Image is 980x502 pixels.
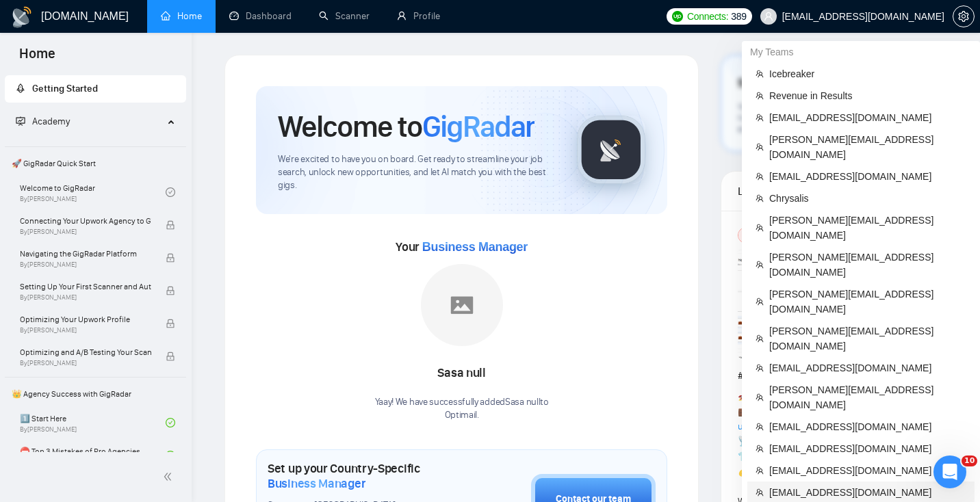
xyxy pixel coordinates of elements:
[20,408,166,438] a: 1️⃣ Start HereBy[PERSON_NAME]
[16,116,70,127] span: Academy
[20,440,166,471] a: ⛔ Top 3 Mistakes of Pro Agencies
[166,253,175,263] span: lock
[20,247,151,261] span: Navigating the GigRadar Platform
[953,11,975,22] a: setting
[756,423,764,431] span: team
[6,150,185,177] span: 🚀 GigRadar Quick Start
[756,70,764,78] span: team
[163,470,177,484] span: double-left
[166,418,175,427] span: check-circle
[375,362,549,385] div: Sasa null
[769,323,966,354] span: [PERSON_NAME][EMAIL_ADDRESS][DOMAIN_NAME]
[421,264,503,346] img: placeholder.png
[756,172,764,181] span: team
[20,261,151,269] span: By [PERSON_NAME]
[769,419,966,434] span: [EMAIL_ADDRESS][DOMAIN_NAME]
[422,108,534,145] span: GigRadar
[229,10,292,22] a: dashboardDashboard
[769,485,966,500] span: [EMAIL_ADDRESS][DOMAIN_NAME]
[769,88,966,103] span: Revenue in Results
[769,382,966,412] span: [PERSON_NAME][EMAIL_ADDRESS][DOMAIN_NAME]
[20,326,151,334] span: By [PERSON_NAME]
[11,6,33,28] img: logo
[764,12,773,21] span: user
[166,187,175,197] span: check-circle
[166,319,175,328] span: lock
[16,83,25,93] span: rocket
[20,313,151,326] span: Optimizing Your Upwork Profile
[756,445,764,453] span: team
[278,108,534,145] h1: Welcome to
[268,476,365,491] span: Business Manager
[6,380,185,408] span: 👑 Agency Success with GigRadar
[953,5,975,27] button: setting
[769,360,966,375] span: [EMAIL_ADDRESS][DOMAIN_NAME]
[769,441,966,456] span: [EMAIL_ADDRESS][DOMAIN_NAME]
[20,280,151,293] span: Setting Up Your First Scanner and Auto-Bidder
[756,92,764,100] span: team
[756,261,764,269] span: team
[161,10,202,22] a: homeHome
[166,220,175,230] span: lock
[396,239,528,254] span: Your
[769,213,966,243] span: [PERSON_NAME][EMAIL_ADDRESS][DOMAIN_NAME]
[731,9,746,24] span: 389
[756,488,764,497] span: team
[756,466,764,475] span: team
[5,75,186,103] li: Getting Started
[422,240,528,254] span: Business Manager
[756,143,764,151] span: team
[769,110,966,125] span: [EMAIL_ADDRESS][DOMAIN_NAME]
[769,250,966,280] span: [PERSON_NAME][EMAIL_ADDRESS][DOMAIN_NAME]
[953,11,974,22] span: setting
[20,345,151,359] span: Optimizing and A/B Testing Your Scanner for Better Results
[756,298,764,306] span: team
[166,286,175,295] span: lock
[20,228,151,236] span: By [PERSON_NAME]
[769,463,966,478] span: [EMAIL_ADDRESS][DOMAIN_NAME]
[933,455,966,488] iframe: Intercom live chat
[672,11,683,22] img: upwork-logo.png
[742,41,980,63] div: My Teams
[769,132,966,162] span: [PERSON_NAME][EMAIL_ADDRESS][DOMAIN_NAME]
[166,451,175,460] span: check-circle
[268,461,463,491] h1: Set up your Country-Specific
[319,10,370,22] a: searchScanner
[375,396,549,422] div: Yaay! We have successfully added Sasa null to
[32,83,98,94] span: Getting Started
[769,169,966,184] span: [EMAIL_ADDRESS][DOMAIN_NAME]
[397,10,440,22] a: userProfile
[577,116,645,184] img: gigradar-logo.png
[166,352,175,361] span: lock
[756,194,764,202] span: team
[756,114,764,122] span: team
[962,455,977,466] span: 10
[769,191,966,206] span: Chrysalis
[8,44,66,72] span: Home
[20,214,151,228] span: Connecting Your Upwork Agency to GigRadar
[32,116,70,127] span: Academy
[756,364,764,372] span: team
[20,177,166,207] a: Welcome to GigRadarBy[PERSON_NAME]
[20,359,151,367] span: By [PERSON_NAME]
[756,224,764,232] span: team
[278,153,555,192] span: We're excited to have you on board. Get ready to streamline your job search, unlock new opportuni...
[769,287,966,317] span: [PERSON_NAME][EMAIL_ADDRESS][DOMAIN_NAME]
[16,116,25,126] span: fund-projection-screen
[20,293,151,302] span: By [PERSON_NAME]
[375,409,549,422] p: Optimail .
[769,66,966,81] span: Icebreaker
[756,334,764,343] span: team
[687,9,728,24] span: Connects:
[756,393,764,401] span: team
